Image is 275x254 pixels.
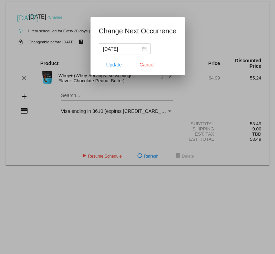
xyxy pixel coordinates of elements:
[99,25,177,36] h1: Change Next Occurrence
[99,59,129,71] button: Update
[132,59,162,71] button: Close dialog
[106,62,121,67] span: Update
[139,62,155,67] span: Cancel
[103,45,140,53] input: Select date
